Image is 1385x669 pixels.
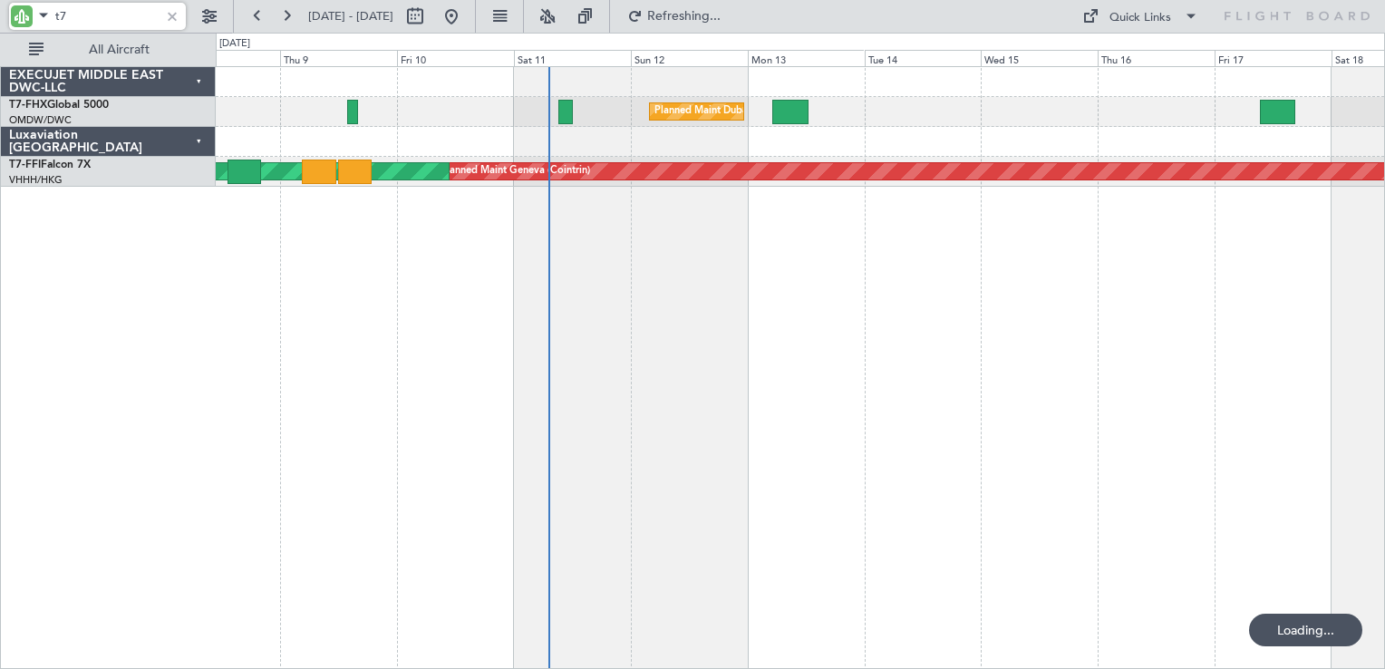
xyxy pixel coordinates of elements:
[1073,2,1207,31] button: Quick Links
[20,35,197,64] button: All Aircraft
[631,50,748,66] div: Sun 12
[9,173,63,187] a: VHHH/HKG
[308,8,393,24] span: [DATE] - [DATE]
[981,50,1098,66] div: Wed 15
[9,100,47,111] span: T7-FHX
[441,158,590,185] div: Planned Maint Geneva (Cointrin)
[646,10,722,23] span: Refreshing...
[55,3,160,30] input: A/C (Reg. or Type)
[1215,50,1332,66] div: Fri 17
[163,50,280,66] div: Wed 8
[280,50,397,66] div: Thu 9
[9,113,72,127] a: OMDW/DWC
[9,160,41,170] span: T7-FFI
[9,100,109,111] a: T7-FHXGlobal 5000
[1109,9,1171,27] div: Quick Links
[619,2,728,31] button: Refreshing...
[1249,614,1362,646] div: Loading...
[654,98,833,125] div: Planned Maint Dubai (Al Maktoum Intl)
[1098,50,1215,66] div: Thu 16
[865,50,982,66] div: Tue 14
[219,36,250,52] div: [DATE]
[514,50,631,66] div: Sat 11
[397,50,514,66] div: Fri 10
[9,160,91,170] a: T7-FFIFalcon 7X
[748,50,865,66] div: Mon 13
[47,44,191,56] span: All Aircraft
